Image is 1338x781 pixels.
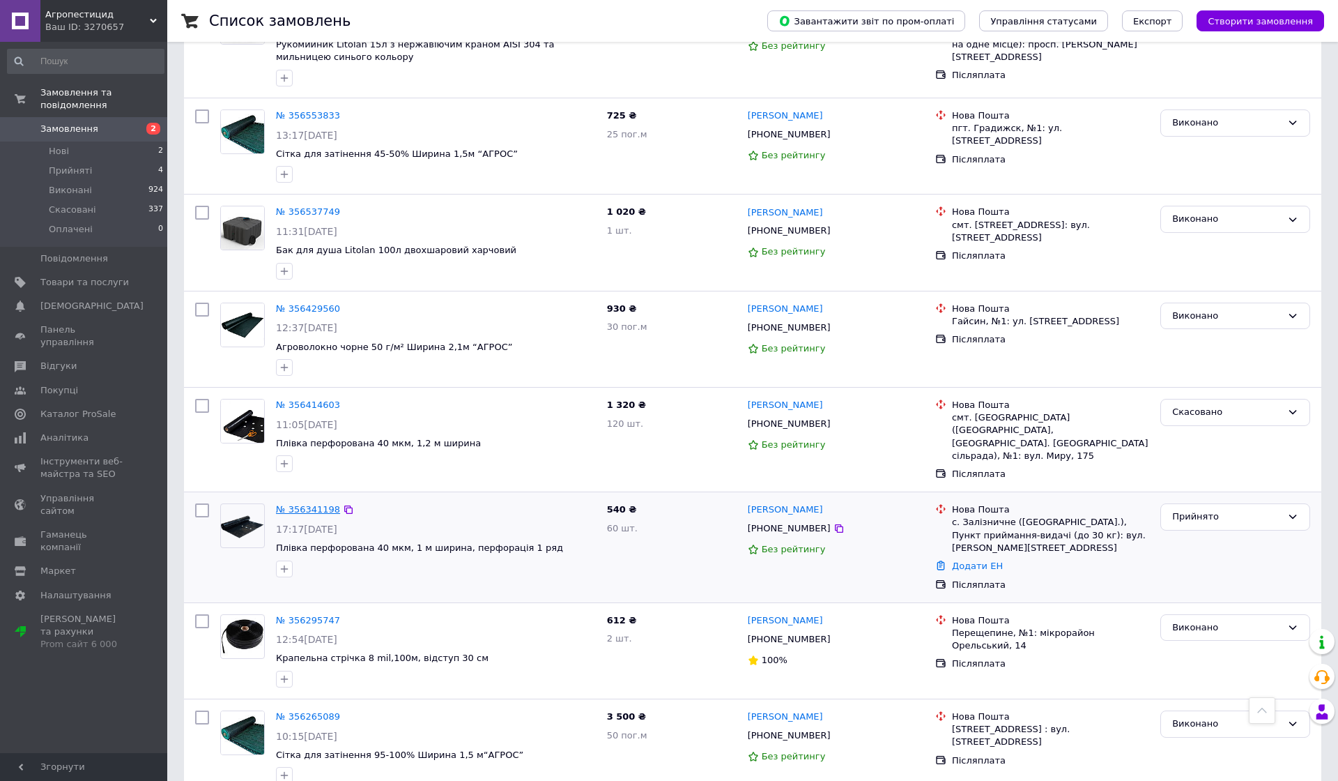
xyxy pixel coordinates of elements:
[1172,405,1282,420] div: Скасовано
[276,504,340,515] a: № 356341198
[276,634,337,645] span: 12:54[DATE]
[952,153,1149,166] div: Післяплата
[7,49,164,74] input: Пошук
[276,342,513,352] span: Агроволокно чорне 50 г/м² Ширина 2,1м “AГРОС”
[952,219,1149,244] div: смт. [STREET_ADDRESS]: вул. [STREET_ADDRESS]
[1172,116,1282,130] div: Виконано
[40,86,167,112] span: Замовлення та повідомлення
[276,750,523,760] a: Сітка для затінення 95-100% Ширина 1,5 м“AГРОС”
[220,399,265,443] a: Фото товару
[607,730,647,741] span: 50 пог.м
[990,16,1097,26] span: Управління статусами
[748,399,823,412] a: [PERSON_NAME]
[40,492,129,517] span: Управління сайтом
[952,250,1149,262] div: Післяплата
[952,303,1149,315] div: Нова Пошта
[45,8,150,21] span: Агропестицид
[952,206,1149,218] div: Нова Пошта
[767,10,965,31] button: Завантажити звіт по пром-оплаті
[276,400,340,410] a: № 356414603
[778,15,954,27] span: Завантажити звіт по пром-оплаті
[276,653,489,663] a: Крапельна стрічка 8 mil,100м, відступ 30 см
[220,614,265,659] a: Фото товару
[745,126,833,144] div: [PHONE_NUMBER]
[762,150,826,160] span: Без рейтингу
[158,165,163,177] span: 4
[952,755,1149,767] div: Післяплата
[146,123,160,135] span: 2
[40,589,111,602] span: Налаштування
[40,529,129,554] span: Гаманець компанії
[952,503,1149,516] div: Нова Пошта
[1183,15,1324,26] a: Створити замовлення
[40,455,129,480] span: Інструменти веб-майстра та SEO
[762,40,826,51] span: Без рейтингу
[1133,16,1172,26] span: Експорт
[607,615,637,625] span: 612 ₴
[607,633,632,644] span: 2 шт.
[952,579,1149,591] div: Післяплата
[952,333,1149,346] div: Післяплата
[276,438,481,448] span: Плівка перфорована 40 мкм, 1,2 м ширина
[952,627,1149,652] div: Перещепине, №1: мікрорайон Орельський, 14
[952,516,1149,554] div: с. Залізничне ([GEOGRAPHIC_DATA].), Пункт приймання-видачі (до 30 кг): вул. [PERSON_NAME][STREET_...
[276,206,340,217] a: № 356537749
[221,400,264,443] img: Фото товару
[745,520,833,538] div: [PHONE_NUMBER]
[745,727,833,745] div: [PHONE_NUMBER]
[952,658,1149,670] div: Післяплата
[221,618,264,655] img: Фото товару
[748,711,823,724] a: [PERSON_NAME]
[220,303,265,347] a: Фото товару
[952,122,1149,147] div: пгт. Градижск, №1: ул. [STREET_ADDRESS]
[607,303,637,314] span: 930 ₴
[762,343,826,354] span: Без рейтингу
[952,711,1149,723] div: Нова Пошта
[40,252,108,265] span: Повідомлення
[221,508,264,543] img: Фото товару
[40,408,116,420] span: Каталог ProSale
[221,711,264,755] img: Фото товару
[220,206,265,250] a: Фото товару
[40,638,129,651] div: Prom сайт 6 000
[40,360,77,372] span: Відгуки
[276,615,340,625] a: № 356295747
[276,524,337,535] span: 17:17[DATE]
[762,246,826,257] span: Без рейтингу
[952,468,1149,480] div: Післяплата
[276,322,337,333] span: 12:37[DATE]
[49,223,93,236] span: Оплачені
[49,184,92,197] span: Виконані
[952,399,1149,411] div: Нова Пошта
[1172,717,1282,731] div: Виконано
[762,751,826,761] span: Без рейтингу
[276,543,563,553] span: Плівка перфорована 40 мкм, 1 м ширина, перфорація 1 ряд
[220,109,265,154] a: Фото товару
[952,411,1149,462] div: смт. [GEOGRAPHIC_DATA] ([GEOGRAPHIC_DATA], [GEOGRAPHIC_DATA]. [GEOGRAPHIC_DATA] сільрада), №1: ву...
[221,206,264,250] img: Фото товару
[607,321,647,332] span: 30 пог.м
[276,245,516,255] span: Бак для душа Litolan 100л двохшаровий харчовий
[607,400,646,410] span: 1 320 ₴
[220,503,265,548] a: Фото товару
[209,13,351,29] h1: Список замовлень
[40,324,129,349] span: Панель управління
[40,565,76,577] span: Маркет
[276,130,337,141] span: 13:17[DATE]
[49,145,69,158] span: Нові
[952,723,1149,748] div: [STREET_ADDRESS] : вул. [STREET_ADDRESS]
[1172,510,1282,524] div: Прийнято
[748,206,823,220] a: [PERSON_NAME]
[1122,10,1183,31] button: Експорт
[952,561,1003,571] a: Додати ЕН
[276,731,337,742] span: 10:15[DATE]
[607,711,646,722] span: 3 500 ₴
[952,315,1149,328] div: Гайсин, №1: ул. [STREET_ADDRESS]
[276,110,340,121] a: № 356553833
[276,149,518,159] a: Сітка для затінення 45-50% Ширина 1,5м “AГРОС”
[952,614,1149,627] div: Нова Пошта
[158,223,163,236] span: 0
[607,225,632,236] span: 1 шт.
